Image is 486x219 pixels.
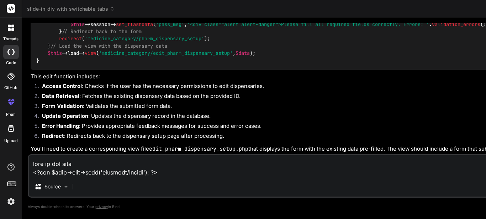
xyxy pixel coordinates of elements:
img: Pick Models [63,184,69,190]
span: $data [236,50,250,57]
span: set_flashdata [116,21,153,27]
label: threads [3,36,19,42]
span: '<div class="alert alert-danger">Please fill all required fields correctly. Errors: ' [187,21,429,27]
span: redirect [59,36,82,42]
strong: Error Handling [42,122,79,129]
span: privacy [95,204,108,209]
img: settings [5,195,17,208]
span: 'pass_msg' [156,21,184,27]
label: Upload [4,138,18,144]
label: GitHub [4,85,17,91]
span: 'medicine_category/pharm_dispensary_setup' [85,36,204,42]
span: // Redirect back to the form [62,28,142,35]
strong: Redirect [42,132,64,139]
strong: Update Operation [42,113,88,119]
p: Source [44,183,61,190]
span: validation_errors [432,21,480,27]
code: edit_pharm_dispensary_setup.php [149,145,248,152]
span: // Load the view with the dispensary data [51,43,167,49]
span: slide-in_div_with_switchable_tabs [27,5,115,12]
label: prem [6,111,16,118]
span: $this [48,50,62,57]
strong: Data Retrieval [42,93,79,99]
span: $this [70,21,85,27]
strong: Access Control [42,83,82,89]
strong: Form Validation [42,103,83,109]
span: view [85,50,96,57]
label: code [6,60,16,66]
span: 'medicine_category/edit_pharm_dispensary_setup' [99,50,233,57]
